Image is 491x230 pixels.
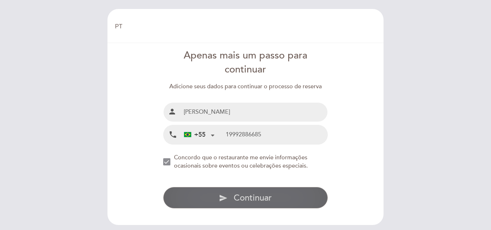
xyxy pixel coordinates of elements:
md-checkbox: NEW_MODAL_AGREE_RESTAURANT_SEND_OCCASIONAL_INFO [163,154,328,170]
div: Apenas mais um passo para continuar [163,49,328,77]
i: local_phone [169,130,177,139]
input: Nombre e Sobrenome [181,103,328,122]
div: Brazil (Brasil): +55 [181,126,217,144]
div: +55 [184,130,206,140]
div: Adicione seus dados para continuar o processo de reserva [163,83,328,91]
i: send [219,194,228,202]
span: Continuar [234,193,272,203]
span: Concordo que o restaurante me envie informações ocasionais sobre eventos ou celebrações especiais. [174,154,308,169]
button: send Continuar [163,187,328,208]
input: Telefone celular [226,125,327,144]
i: person [168,107,176,116]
